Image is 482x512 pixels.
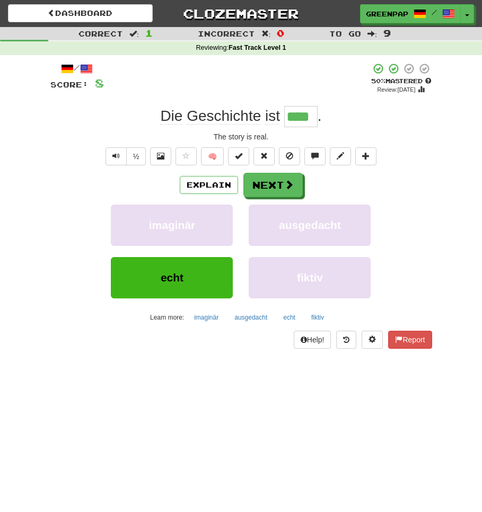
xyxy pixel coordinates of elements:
[229,44,286,51] strong: Fast Track Level 1
[228,147,249,165] button: Set this sentence to 100% Mastered (alt+m)
[50,131,432,142] div: The story is real.
[150,314,184,321] small: Learn more:
[126,147,146,165] button: ½
[145,28,153,38] span: 1
[279,147,300,165] button: Ignore sentence (alt+i)
[355,147,376,165] button: Add to collection (alt+a)
[367,30,377,37] span: :
[111,205,233,246] button: imaginär
[432,8,437,16] span: /
[150,147,171,165] button: Show image (alt+x)
[198,29,255,38] span: Incorrect
[176,147,197,165] button: Favorite sentence (alt+f)
[161,271,183,284] span: echt
[169,4,313,23] a: Clozemaster
[265,108,280,125] span: ist
[371,77,385,84] span: 50 %
[277,28,284,38] span: 0
[243,173,303,197] button: Next
[304,147,326,165] button: Discuss sentence (alt+u)
[297,271,323,284] span: fiktiv
[8,4,153,22] a: Dashboard
[360,4,461,23] a: GreenPaper9104 /
[329,29,361,38] span: To go
[111,257,233,298] button: echt
[261,30,271,37] span: :
[378,86,416,93] small: Review: [DATE]
[95,76,104,90] span: 8
[249,257,371,298] button: fiktiv
[149,219,196,231] span: imaginär
[187,108,261,125] span: Geschichte
[336,331,356,349] button: Round history (alt+y)
[371,77,432,85] div: Mastered
[50,80,89,89] span: Score:
[129,30,139,37] span: :
[330,147,351,165] button: Edit sentence (alt+d)
[318,108,322,124] span: .
[253,147,275,165] button: Reset to 0% Mastered (alt+r)
[388,331,432,349] button: Report
[78,29,123,38] span: Correct
[366,9,408,19] span: GreenPaper9104
[180,176,238,194] button: Explain
[50,63,104,76] div: /
[279,219,341,231] span: ausgedacht
[294,331,331,349] button: Help!
[305,310,330,325] button: fiktiv
[160,108,182,125] span: Die
[229,310,273,325] button: ausgedacht
[249,205,371,246] button: ausgedacht
[383,28,391,38] span: 9
[106,147,127,165] button: Play sentence audio (ctl+space)
[188,310,224,325] button: imaginär
[201,147,224,165] button: 🧠
[277,310,301,325] button: echt
[103,147,146,165] div: Text-to-speech controls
